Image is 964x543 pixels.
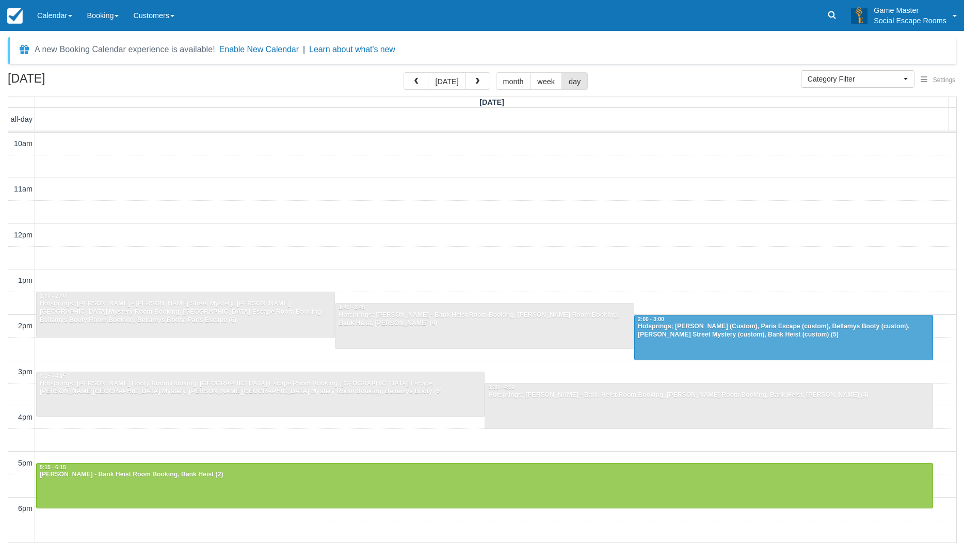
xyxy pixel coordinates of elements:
[14,231,33,239] span: 12pm
[18,504,33,513] span: 6pm
[18,368,33,376] span: 3pm
[638,316,664,322] span: 2:00 - 3:00
[485,383,933,428] a: 3:30 - 4:30Hotsprings; [PERSON_NAME] - Bank Heist Room Booking, [PERSON_NAME] Room Booking, Bank ...
[40,373,66,379] span: 3:15 - 4:15
[39,380,481,396] div: Hotsprings; [PERSON_NAME] Booty Room Booking, [GEOGRAPHIC_DATA] Escape Room Booking, [GEOGRAPHIC_...
[35,43,215,56] div: A new Booking Calendar experience is available!
[219,44,299,55] button: Enable New Calendar
[303,45,305,54] span: |
[335,303,634,348] a: 1:45 - 2:45Hotsprings; [PERSON_NAME] - Bank Heist Room Booking, [PERSON_NAME] Room Booking, Bank ...
[14,139,33,148] span: 10am
[18,322,33,330] span: 2pm
[40,293,66,299] span: 1:30 - 2:30
[18,459,33,467] span: 5pm
[496,72,531,90] button: month
[14,185,33,193] span: 11am
[11,115,33,123] span: all-day
[338,311,631,328] div: Hotsprings; [PERSON_NAME] - Bank Heist Room Booking, [PERSON_NAME] Room Booking, Bank Heist, [PER...
[7,8,23,24] img: checkfront-main-nav-mini-logo.png
[530,72,562,90] button: week
[36,372,485,417] a: 3:15 - 4:15Hotsprings; [PERSON_NAME] Booty Room Booking, [GEOGRAPHIC_DATA] Escape Room Booking, [...
[18,413,33,421] span: 4pm
[634,315,933,360] a: 2:00 - 3:00Hotsprings; [PERSON_NAME] (Custom), Paris Escape (custom), Bellamys Booty (custom), [P...
[479,98,504,106] span: [DATE]
[808,74,901,84] span: Category Filter
[914,73,961,88] button: Settings
[428,72,465,90] button: [DATE]
[39,300,332,325] div: Hotsprings; [PERSON_NAME] - [PERSON_NAME] Street Mystery, [PERSON_NAME][GEOGRAPHIC_DATA] Mystery ...
[18,276,33,284] span: 1pm
[8,72,138,91] h2: [DATE]
[933,76,955,84] span: Settings
[39,471,930,479] div: [PERSON_NAME] - Bank Heist Room Booking, Bank Heist (2)
[801,70,914,88] button: Category Filter
[40,465,66,470] span: 5:15 - 6:15
[36,292,335,337] a: 1:30 - 2:30Hotsprings; [PERSON_NAME] - [PERSON_NAME] Street Mystery, [PERSON_NAME][GEOGRAPHIC_DAT...
[561,72,588,90] button: day
[488,391,930,400] div: Hotsprings; [PERSON_NAME] - Bank Heist Room Booking, [PERSON_NAME] Room Booking, Bank Heist, [PER...
[637,323,930,339] div: Hotsprings; [PERSON_NAME] (Custom), Paris Escape (custom), Bellamys Booty (custom), [PERSON_NAME]...
[36,463,933,508] a: 5:15 - 6:15[PERSON_NAME] - Bank Heist Room Booking, Bank Heist (2)
[874,15,946,26] p: Social Escape Rooms
[874,5,946,15] p: Game Master
[339,305,365,310] span: 1:45 - 2:45
[851,7,867,24] img: A3
[309,45,395,54] a: Learn about what's new
[488,385,515,390] span: 3:30 - 4:30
